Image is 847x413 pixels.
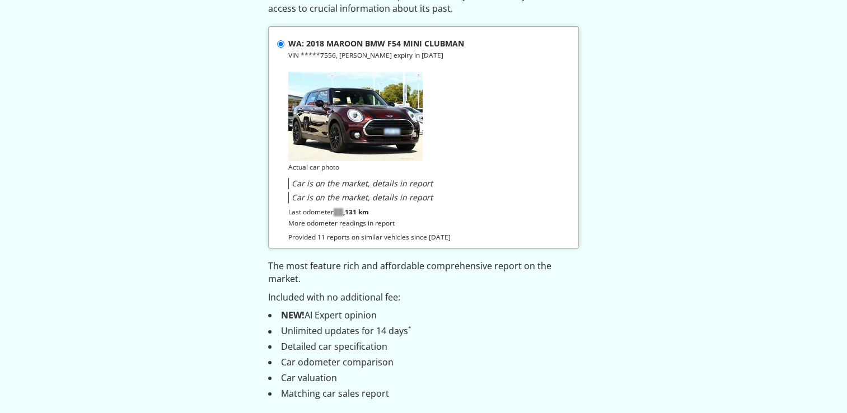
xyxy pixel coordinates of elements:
[268,291,579,304] p: Included with no additional fee:
[288,232,451,241] small: Provided 11 reports on similar vehicles since [DATE]
[334,207,369,216] strong: ,131 km
[288,38,464,49] strong: WA: 2018 MAROON BMW F54 MINI CLUBMAN
[281,309,305,321] strong: NEW!
[334,207,343,216] span: ██
[268,372,579,384] li: Car valuation
[288,162,339,171] small: Actual car photo
[268,309,579,322] li: AI Expert opinion
[268,387,579,400] li: Matching car sales report
[268,325,579,337] li: Unlimited updates for 14 days
[288,192,570,203] div: Car is on the market, details in report
[268,260,579,285] p: The most feature rich and affordable comprehensive report on the market.
[268,340,579,353] li: Detailed car specification
[288,178,570,189] div: Car is on the market, details in report
[288,207,395,227] small: Last odometer More odometer readings in report
[268,356,579,369] li: Car odometer comparison
[288,72,423,161] img: Actual photo
[277,40,284,48] input: WA: 2018 MAROON BMW F54 MINI CLUBMAN VIN *****7556, [PERSON_NAME] expiry in [DATE] Actual photo A...
[288,50,443,59] small: VIN *****7556, [PERSON_NAME] expiry in [DATE]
